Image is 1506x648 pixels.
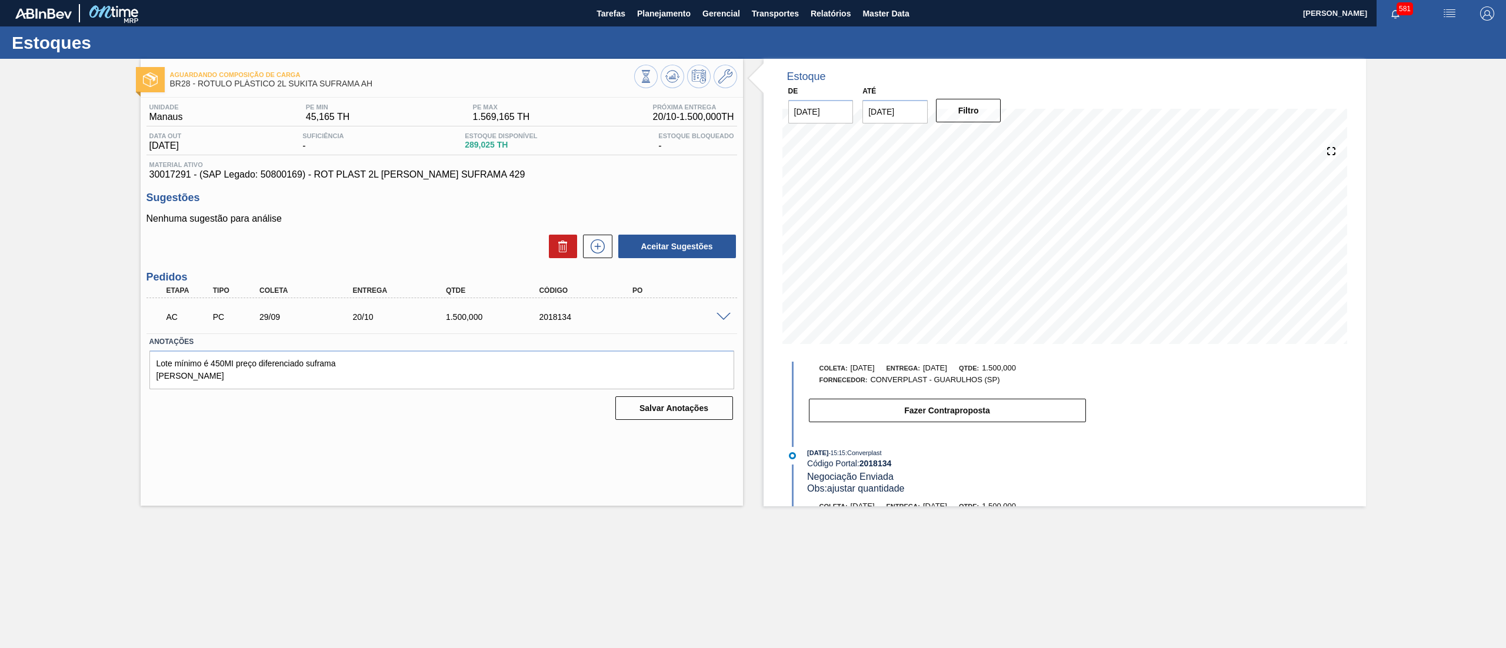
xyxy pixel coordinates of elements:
span: : Converplast [845,449,882,456]
span: Estoque Disponível [465,132,537,139]
span: Coleta: [819,503,848,510]
span: BR28 - RÓTULO PLÁSTICO 2L SUKITA SUFRAMA AH [170,79,634,88]
p: Nenhuma sugestão para análise [146,213,737,224]
span: Master Data [862,6,909,21]
span: Transportes [752,6,799,21]
strong: 2018134 [859,459,892,468]
span: Obs: ajustar quantidade [807,483,904,493]
span: [DATE] [851,502,875,510]
h3: Pedidos [146,271,737,283]
span: Suficiência [302,132,344,139]
span: Qtde: [959,503,979,510]
span: 45,165 TH [306,112,349,122]
div: Nova sugestão [577,235,612,258]
div: - [655,132,737,151]
img: userActions [1442,6,1457,21]
label: Anotações [149,333,734,350]
span: [DATE] [923,363,947,372]
input: dd/mm/yyyy [862,100,928,123]
button: Fazer Contraproposta [809,399,1086,422]
div: 1.500,000 [443,312,549,322]
textarea: Lote mínimo é 450MI preço diferenciado suframa [PERSON_NAME] [149,350,734,389]
div: 29/09/2025 [256,312,363,322]
span: 581 [1397,2,1413,15]
div: 20/10/2025 [349,312,456,322]
span: - 15:15 [829,450,845,456]
span: Entrega: [887,503,920,510]
h3: Sugestões [146,192,737,204]
button: Aceitar Sugestões [618,235,736,258]
div: Aguardando Composição de Carga [164,304,214,330]
h1: Estoques [12,36,221,49]
label: De [788,87,798,95]
span: Relatórios [811,6,851,21]
span: 1.500,000 [982,363,1016,372]
span: Material ativo [149,161,734,168]
span: [DATE] [923,502,947,510]
div: Etapa [164,286,214,295]
span: PE MIN [306,103,349,111]
img: Logout [1480,6,1494,21]
span: Fornecedor: [819,376,868,383]
button: Atualizar Gráfico [661,65,684,88]
div: 2018134 [536,312,642,322]
span: Próxima Entrega [653,103,734,111]
span: Data out [149,132,182,139]
span: 1.500,000 [982,502,1016,510]
div: Entrega [349,286,456,295]
span: 1.569,165 TH [473,112,530,122]
span: Coleta: [819,365,848,372]
span: [DATE] [807,449,828,456]
span: Entrega: [887,365,920,372]
input: dd/mm/yyyy [788,100,854,123]
span: Negociação Enviada [807,472,894,482]
button: Programar Estoque [687,65,711,88]
span: [DATE] [851,363,875,372]
span: Unidade [149,103,183,111]
div: PO [629,286,736,295]
div: Coleta [256,286,363,295]
button: Salvar Anotações [615,396,733,420]
span: 30017291 - (SAP Legado: 50800169) - ROT PLAST 2L [PERSON_NAME] SUFRAMA 429 [149,169,734,180]
img: atual [789,452,796,459]
div: Estoque [787,71,826,83]
div: - [299,132,346,151]
div: Qtde [443,286,549,295]
div: Aceitar Sugestões [612,233,737,259]
div: Código [536,286,642,295]
button: Filtro [936,99,1001,122]
span: Planejamento [637,6,691,21]
span: 289,025 TH [465,141,537,149]
button: Ir ao Master Data / Geral [714,65,737,88]
button: Notificações [1377,5,1414,22]
button: Visão Geral dos Estoques [634,65,658,88]
img: Ícone [143,72,158,87]
p: AC [166,312,211,322]
span: Aguardando Composição de Carga [170,71,634,78]
div: Código Portal: [807,459,1087,468]
img: TNhmsLtSVTkK8tSr43FrP2fwEKptu5GPRR3wAAAABJRU5ErkJggg== [15,8,72,19]
span: Manaus [149,112,183,122]
span: Qtde: [959,365,979,372]
div: Excluir Sugestões [543,235,577,258]
span: Estoque Bloqueado [658,132,734,139]
span: 20/10 - 1.500,000 TH [653,112,734,122]
span: PE MAX [473,103,530,111]
span: Tarefas [597,6,625,21]
span: CONVERPLAST - GUARULHOS (SP) [870,375,999,384]
span: Gerencial [702,6,740,21]
div: Tipo [210,286,261,295]
span: [DATE] [149,141,182,151]
div: Pedido de Compra [210,312,261,322]
label: Até [862,87,876,95]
